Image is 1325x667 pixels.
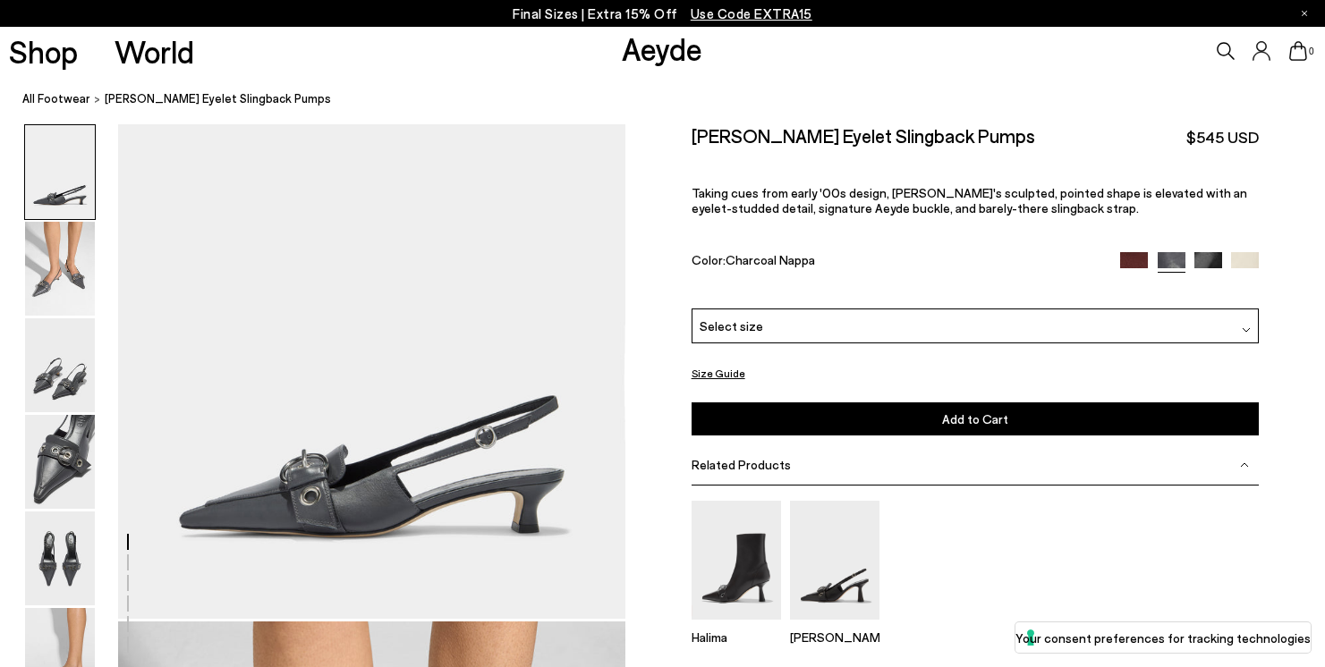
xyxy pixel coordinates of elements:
[692,457,791,472] span: Related Products
[22,75,1325,124] nav: breadcrumb
[115,36,194,67] a: World
[25,415,95,509] img: Davina Eyelet Slingback Pumps - Image 4
[9,36,78,67] a: Shop
[692,124,1035,147] h2: [PERSON_NAME] Eyelet Slingback Pumps
[692,403,1259,436] button: Add to Cart
[726,252,815,267] span: Charcoal Nappa
[700,317,763,336] span: Select size
[692,252,1102,273] div: Color:
[692,501,781,620] img: Halima Eyelet Pointed Boots
[25,511,95,605] img: Davina Eyelet Slingback Pumps - Image 5
[22,89,90,108] a: All Footwear
[1307,46,1316,56] span: 0
[1186,126,1259,148] span: $545 USD
[25,125,95,219] img: Davina Eyelet Slingback Pumps - Image 1
[1015,622,1311,653] button: Your consent preferences for tracking technologies
[790,501,879,620] img: Tara Eyelet Pumps
[692,608,781,646] a: Halima Eyelet Pointed Boots Halima
[622,30,702,67] a: Aeyde
[1242,325,1251,334] img: svg%3E
[1289,41,1307,61] a: 0
[1240,460,1249,469] img: svg%3E
[25,222,95,316] img: Davina Eyelet Slingback Pumps - Image 2
[692,362,745,384] button: Size Guide
[691,5,812,21] span: Navigate to /collections/ss25-final-sizes
[790,630,879,646] p: [PERSON_NAME]
[513,3,812,25] p: Final Sizes | Extra 15% Off
[790,608,879,646] a: Tara Eyelet Pumps [PERSON_NAME]
[692,185,1259,215] p: Taking cues from early '00s design, [PERSON_NAME]'s sculpted, pointed shape is elevated with an e...
[942,412,1008,427] span: Add to Cart
[25,318,95,412] img: Davina Eyelet Slingback Pumps - Image 3
[692,630,781,646] p: Halima
[105,89,331,108] span: [PERSON_NAME] Eyelet Slingback Pumps
[1015,629,1311,647] label: Your consent preferences for tracking technologies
